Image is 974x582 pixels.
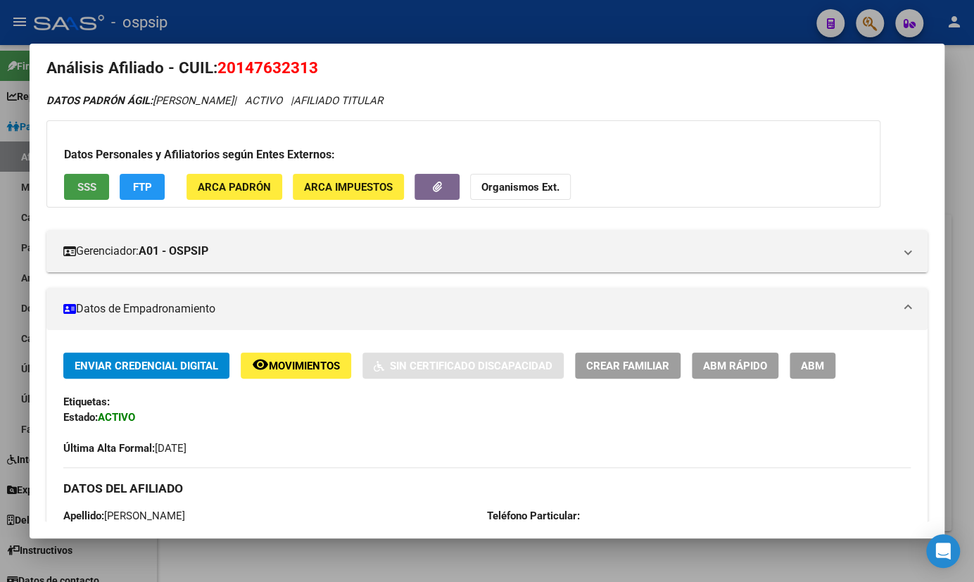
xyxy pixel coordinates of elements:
span: ARCA Impuestos [304,181,393,194]
button: SSS [64,174,109,200]
span: Crear Familiar [586,360,669,372]
span: [DATE] [63,442,186,455]
button: ARCA Padrón [186,174,282,200]
strong: Etiquetas: [63,396,110,408]
strong: ACTIVO [98,411,135,424]
strong: Estado: [63,411,98,424]
mat-expansion-panel-header: Datos de Empadronamiento [46,288,928,330]
span: 20147632313 [217,58,318,77]
span: ABM [801,360,824,372]
span: AFILIADO TITULAR [293,94,383,107]
div: Open Intercom Messenger [926,534,960,568]
button: ABM [790,353,835,379]
h3: DATOS DEL AFILIADO [63,481,911,496]
strong: A01 - OSPSIP [139,243,208,260]
button: Sin Certificado Discapacidad [362,353,564,379]
strong: Apellido: [63,510,104,522]
mat-icon: remove_red_eye [252,356,269,373]
button: ABM Rápido [692,353,778,379]
span: Enviar Credencial Digital [75,360,218,372]
span: ARCA Padrón [198,181,271,194]
button: Movimientos [241,353,351,379]
mat-panel-title: Gerenciador: [63,243,894,260]
span: Movimientos [269,360,340,372]
i: | ACTIVO | [46,94,383,107]
strong: Organismos Ext. [481,181,559,194]
span: FTP [133,181,152,194]
span: Sin Certificado Discapacidad [390,360,552,372]
strong: Última Alta Formal: [63,442,155,455]
h3: Datos Personales y Afiliatorios según Entes Externos: [64,146,863,163]
span: ABM Rápido [703,360,767,372]
button: Crear Familiar [575,353,681,379]
strong: Teléfono Particular: [487,510,580,522]
mat-panel-title: Datos de Empadronamiento [63,301,894,317]
strong: DATOS PADRÓN ÁGIL: [46,94,153,107]
h2: Análisis Afiliado - CUIL: [46,56,928,80]
span: SSS [77,181,96,194]
button: Organismos Ext. [470,174,571,200]
button: Enviar Credencial Digital [63,353,229,379]
span: [PERSON_NAME] [63,510,185,522]
mat-expansion-panel-header: Gerenciador:A01 - OSPSIP [46,230,928,272]
button: FTP [120,174,165,200]
button: ARCA Impuestos [293,174,404,200]
span: [PERSON_NAME] [46,94,234,107]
